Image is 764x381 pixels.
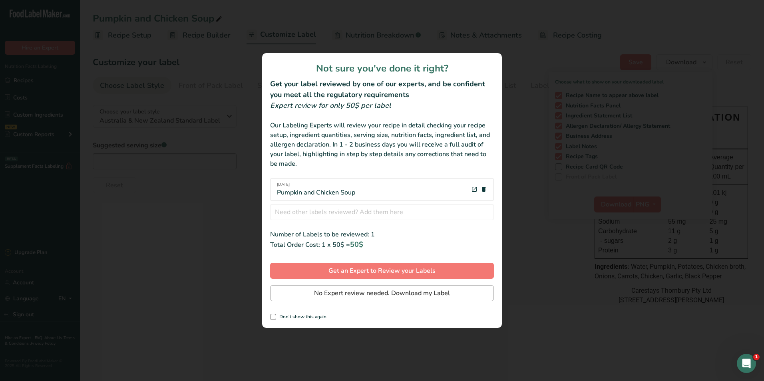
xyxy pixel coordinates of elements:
iframe: Intercom live chat [737,354,756,373]
h2: Get your label reviewed by one of our experts, and be confident you meet all the regulatory requi... [270,79,494,100]
div: Our Labeling Experts will review your recipe in detail checking your recipe setup, ingredient qua... [270,121,494,169]
span: Don't show this again [276,314,326,320]
div: Total Order Cost: 1 x 50$ = [270,239,494,250]
button: No Expert review needed. Download my Label [270,285,494,301]
div: Number of Labels to be reviewed: 1 [270,230,494,239]
span: [DATE] [277,182,355,188]
input: Need other labels reviewed? Add them here [270,204,494,220]
div: Expert review for only 50$ per label [270,100,494,111]
span: 50$ [350,240,363,249]
span: No Expert review needed. Download my Label [314,288,450,298]
h1: Not sure you've done it right? [270,61,494,75]
span: Get an Expert to Review your Labels [328,266,436,276]
span: 1 [753,354,760,360]
div: Pumpkin and Chicken Soup [277,182,355,197]
button: Get an Expert to Review your Labels [270,263,494,279]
